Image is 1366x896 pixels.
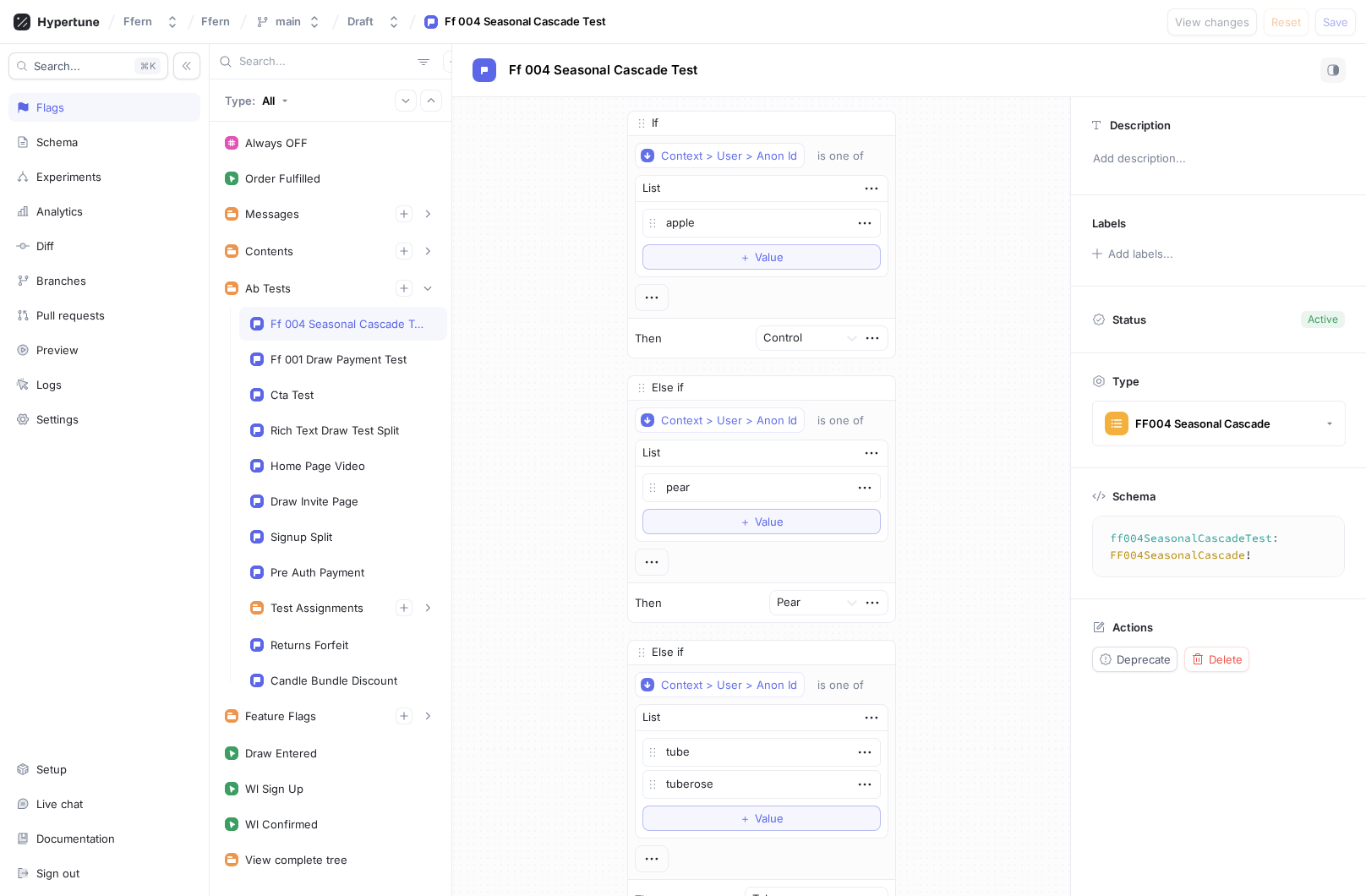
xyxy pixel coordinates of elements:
[642,806,881,831] button: ＋Value
[642,770,881,799] textarea: tuberose
[1167,8,1257,36] button: View changes
[123,14,152,29] div: Ffern
[810,143,888,168] button: is one of
[642,709,660,726] div: List
[36,343,79,357] div: Preview
[270,565,364,579] div: Pre Auth Payment
[635,595,662,612] p: Then
[36,101,64,114] div: Flags
[1315,8,1356,36] button: Save
[262,94,275,107] div: All
[810,672,888,697] button: is one of
[642,209,881,238] textarea: apple
[652,115,658,132] p: If
[276,14,301,29] div: main
[1110,118,1171,132] p: Description
[245,853,347,866] div: View complete tree
[1086,243,1177,265] button: Add labels...
[249,8,328,36] button: main
[755,252,784,262] span: Value
[245,207,299,221] div: Messages
[239,53,411,70] input: Search...
[245,244,293,258] div: Contents
[1112,374,1139,388] p: Type
[1085,145,1352,173] p: Add description...
[661,149,797,163] div: Context > User > Anon Id
[1108,249,1173,260] div: Add labels...
[652,644,684,661] p: Else if
[245,136,308,150] div: Always OFF
[1092,216,1126,230] p: Labels
[8,824,200,853] a: Documentation
[1209,654,1243,664] span: Delete
[642,509,881,534] button: ＋Value
[341,8,407,36] button: Draft
[36,170,101,183] div: Experiments
[270,423,399,437] div: Rich Text Draw Test Split
[36,412,79,426] div: Settings
[245,281,291,295] div: Ab Tests
[36,832,115,845] div: Documentation
[245,172,320,185] div: Order Fulfilled
[201,15,230,27] span: Ffern
[117,8,186,36] button: Ffern
[270,459,365,473] div: Home Page Video
[420,90,442,112] button: Collapse all
[635,143,805,168] button: Context > User > Anon Id
[642,180,660,197] div: List
[635,407,805,433] button: Context > User > Anon Id
[445,14,606,30] div: Ff 004 Seasonal Cascade Test
[1184,647,1249,672] button: Delete
[245,782,303,795] div: Wl Sign Up
[1112,308,1146,331] p: Status
[36,205,83,218] div: Analytics
[1264,8,1309,36] button: Reset
[270,352,407,366] div: Ff 001 Draw Payment Test
[34,61,80,71] span: Search...
[1092,647,1177,672] button: Deprecate
[219,85,294,115] button: Type: All
[661,678,797,692] div: Context > User > Anon Id
[36,239,54,253] div: Diff
[36,135,78,149] div: Schema
[740,252,751,262] span: ＋
[635,672,805,697] button: Context > User > Anon Id
[509,63,697,77] span: Ff 004 Seasonal Cascade Test
[755,813,784,823] span: Value
[36,378,62,391] div: Logs
[270,601,363,615] div: Test Assignments
[1271,17,1301,27] span: Reset
[1135,417,1270,431] div: FF004 Seasonal Cascade
[245,817,318,831] div: Wl Confirmed
[225,94,255,107] p: Type:
[270,530,332,544] div: Signup Split
[817,149,864,163] div: is one of
[1175,17,1249,27] span: View changes
[134,57,161,74] div: K
[347,14,374,29] div: Draft
[245,746,317,760] div: Draw Entered
[642,473,881,502] textarea: pear
[270,638,348,652] div: Returns Forfeit
[661,413,797,428] div: Context > User > Anon Id
[1117,654,1171,664] span: Deprecate
[755,516,784,527] span: Value
[36,797,83,811] div: Live chat
[8,52,168,79] button: Search...K
[36,762,67,776] div: Setup
[270,388,314,402] div: Cta Test
[652,380,684,396] p: Else if
[642,445,660,462] div: List
[1112,489,1156,503] p: Schema
[817,678,864,692] div: is one of
[810,407,888,433] button: is one of
[270,674,397,687] div: Candle Bundle Discount
[740,813,751,823] span: ＋
[642,738,881,767] textarea: tube
[635,331,662,347] p: Then
[1092,401,1346,446] button: FF004 Seasonal Cascade
[270,317,429,331] div: Ff 004 Seasonal Cascade Test
[245,709,316,723] div: Feature Flags
[36,274,86,287] div: Branches
[1323,17,1348,27] span: Save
